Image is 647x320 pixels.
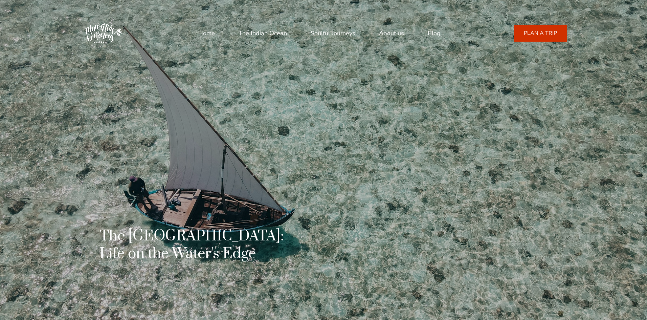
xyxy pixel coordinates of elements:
[99,227,304,262] h1: The [GEOGRAPHIC_DATA]: Life on the Water's Edge
[311,25,355,41] a: Soulful Journeys
[198,25,215,41] a: Home
[428,25,441,41] a: Blog
[379,25,404,41] a: About us
[514,25,567,42] a: PLAN A TRIP
[239,25,287,41] a: The Indian Ocean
